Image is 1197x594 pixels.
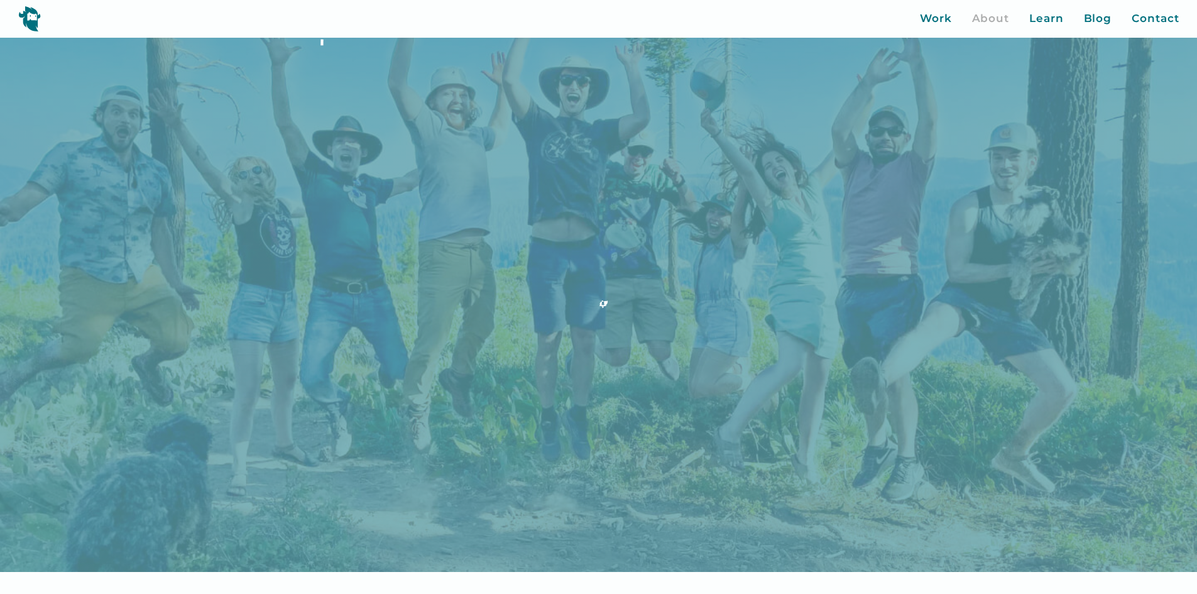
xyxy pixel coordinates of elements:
[1029,11,1064,27] a: Learn
[972,11,1010,27] a: About
[1084,11,1112,27] a: Blog
[18,6,41,31] img: yeti logo icon
[920,11,952,27] a: Work
[1132,11,1179,27] a: Contact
